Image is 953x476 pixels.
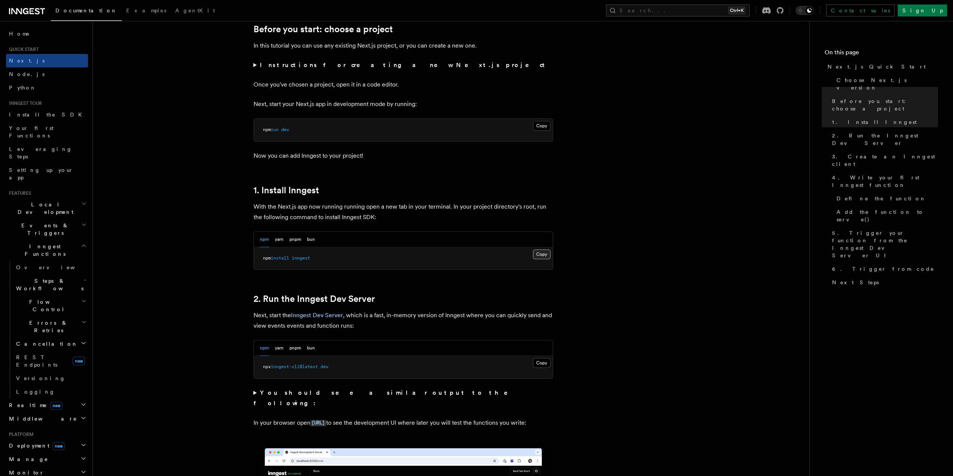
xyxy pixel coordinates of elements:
a: [URL] [310,419,326,426]
span: Python [9,85,36,91]
button: pnpm [289,340,301,356]
a: Before you start: choose a project [829,94,938,115]
button: Errors & Retries [13,316,88,337]
button: Manage [6,452,88,466]
p: Once you've chosen a project, open it in a code editor. [254,79,553,90]
button: Search...Ctrl+K [606,4,750,16]
span: install [271,255,289,261]
button: Inngest Functions [6,240,88,261]
span: Define the function [837,195,926,202]
span: AgentKit [175,7,215,13]
a: 1. Install Inngest [829,115,938,129]
button: Steps & Workflows [13,274,88,295]
span: Quick start [6,46,39,52]
span: dev [321,364,328,369]
button: yarn [275,340,283,356]
span: Inngest Functions [6,243,81,258]
a: Overview [13,261,88,274]
span: 3. Create an Inngest client [832,153,938,168]
span: Errors & Retries [13,319,81,334]
span: Steps & Workflows [13,277,84,292]
a: Python [6,81,88,94]
a: 6. Trigger from code [829,262,938,276]
span: run [271,127,279,132]
span: Logging [16,389,55,395]
span: inngest-cli@latest [271,364,318,369]
strong: Instructions for creating a new Next.js project [260,61,547,69]
span: Versioning [16,375,66,381]
kbd: Ctrl+K [728,7,745,14]
a: 2. Run the Inngest Dev Server [829,129,938,150]
a: Node.js [6,67,88,81]
a: Add the function to serve() [834,205,938,226]
button: yarn [275,232,283,247]
span: Install the SDK [9,112,87,118]
span: new [52,442,65,450]
a: 5. Trigger your function from the Inngest Dev Server UI [829,226,938,262]
a: Examples [122,2,171,20]
button: Events & Triggers [6,219,88,240]
p: Now you can add Inngest to your project! [254,151,553,161]
span: Deployment [6,442,65,449]
span: Flow Control [13,298,81,313]
span: Overview [16,264,93,270]
p: In your browser open to see the development UI where later you will test the functions you write: [254,418,553,428]
a: REST Endpointsnew [13,351,88,372]
strong: You should see a similar output to the following: [254,389,518,407]
span: npm [263,127,271,132]
summary: Instructions for creating a new Next.js project [254,60,553,70]
a: 2. Run the Inngest Dev Server [254,294,375,304]
button: Cancellation [13,337,88,351]
a: Setting up your app [6,163,88,184]
a: 4. Write your first Inngest function [829,171,938,192]
span: Add the function to serve() [837,208,938,223]
span: Cancellation [13,340,78,348]
button: Local Development [6,198,88,219]
span: new [50,401,63,410]
span: inngest [292,255,310,261]
a: Sign Up [898,4,947,16]
button: bun [307,340,315,356]
span: Next Steps [832,279,879,286]
span: Next.js Quick Start [828,63,926,70]
span: Node.js [9,71,45,77]
span: Before you start: choose a project [832,97,938,112]
button: bun [307,232,315,247]
a: Contact sales [826,4,895,16]
span: Features [6,190,31,196]
button: Copy [533,358,550,368]
span: Platform [6,431,34,437]
span: Next.js [9,58,45,64]
button: Realtimenew [6,398,88,412]
p: Next, start your Next.js app in development mode by running: [254,99,553,109]
span: 2. Run the Inngest Dev Server [832,132,938,147]
span: 6. Trigger from code [832,265,934,273]
span: dev [281,127,289,132]
h4: On this page [825,48,938,60]
span: new [73,357,85,366]
button: npm [260,232,269,247]
a: Before you start: choose a project [254,24,393,34]
span: REST Endpoints [16,354,57,368]
a: 3. Create an Inngest client [829,150,938,171]
span: Your first Functions [9,125,54,139]
a: Choose Next.js version [834,73,938,94]
a: Next.js [6,54,88,67]
a: Inngest Dev Server [291,312,343,319]
span: Home [9,30,30,37]
a: Your first Functions [6,121,88,142]
a: Install the SDK [6,108,88,121]
a: Versioning [13,372,88,385]
span: Realtime [6,401,63,409]
p: With the Next.js app now running running open a new tab in your terminal. In your project directo... [254,201,553,222]
span: 5. Trigger your function from the Inngest Dev Server UI [832,229,938,259]
a: Home [6,27,88,40]
span: Setting up your app [9,167,73,181]
a: 1. Install Inngest [254,185,319,195]
span: Local Development [6,201,82,216]
a: Define the function [834,192,938,205]
span: Events & Triggers [6,222,82,237]
span: Manage [6,455,48,463]
a: AgentKit [171,2,219,20]
a: Next Steps [829,276,938,289]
